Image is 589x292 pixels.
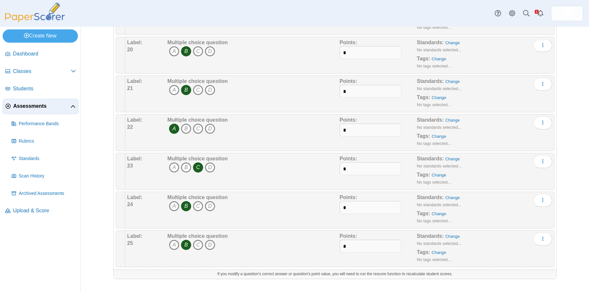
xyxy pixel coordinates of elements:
small: No standards selected... [417,125,461,130]
i: D [205,85,215,95]
a: Standards [9,151,79,166]
button: More options [533,194,552,207]
small: No tags selected... [417,141,451,146]
b: Points: [340,117,357,123]
i: B [181,201,191,211]
img: ps.WOjabKFp3inL8Uyd [562,8,572,19]
small: No tags selected... [417,257,451,262]
small: No standards selected... [417,202,461,207]
i: B [181,240,191,250]
i: D [205,162,215,173]
button: More options [533,78,552,91]
i: A [169,240,179,250]
span: Dashboard [13,50,76,57]
i: B [181,162,191,173]
a: Students [3,81,79,97]
img: PaperScorer [3,3,67,22]
a: Change [432,56,446,61]
b: 20 [127,47,133,52]
span: Classes [13,68,71,75]
b: Standards: [417,233,444,239]
span: Students [13,85,76,92]
b: Label: [127,78,142,84]
small: No standards selected... [417,86,461,91]
b: Tags: [417,249,430,255]
a: Alerts [533,6,548,21]
span: John Merle [562,8,572,19]
b: Multiple choice question [167,233,228,239]
div: If you modify a question's correct answer or question's point value, you will need to run the res... [114,269,556,279]
a: Change [445,234,460,239]
i: C [193,124,203,134]
button: More options [533,233,552,246]
span: Assessments [13,103,70,110]
a: Change [432,250,446,255]
a: Classes [3,64,79,79]
a: ps.WOjabKFp3inL8Uyd [551,6,583,21]
b: 23 [127,163,133,168]
i: B [181,124,191,134]
a: Scan History [9,168,79,184]
i: C [193,240,203,250]
a: PaperScorer [3,18,67,23]
b: Label: [127,233,142,239]
i: A [169,162,179,173]
b: Multiple choice question [167,195,228,200]
small: No tags selected... [417,25,451,30]
small: No standards selected... [417,164,461,168]
small: No standards selected... [417,241,461,246]
a: Change [432,211,446,216]
a: Performance Bands [9,116,79,132]
button: More options [533,39,552,52]
b: Points: [340,233,357,239]
a: Change [445,118,460,123]
b: Points: [340,78,357,84]
button: More options [533,155,552,168]
b: Tags: [417,95,430,100]
b: Standards: [417,195,444,200]
small: No tags selected... [417,64,451,68]
i: D [205,240,215,250]
a: Change [445,195,460,200]
i: C [193,162,203,173]
b: Multiple choice question [167,78,228,84]
i: A [169,124,179,134]
b: 22 [127,124,133,130]
a: Rubrics [9,134,79,149]
b: Tags: [417,133,430,139]
a: Change [445,79,460,84]
a: Change [445,156,460,161]
a: Change [432,173,446,177]
i: B [181,46,191,56]
i: C [193,201,203,211]
b: Label: [127,40,142,45]
b: Points: [340,40,357,45]
span: Archived Assessments [19,190,76,197]
b: Tags: [417,211,430,216]
span: Rubrics [19,138,76,145]
i: A [169,201,179,211]
span: Upload & Score [13,207,76,214]
small: No standards selected... [417,47,461,52]
b: Points: [340,156,357,161]
small: No tags selected... [417,180,451,185]
b: Label: [127,195,142,200]
b: Tags: [417,172,430,177]
a: Create New [3,29,78,42]
i: D [205,46,215,56]
small: No tags selected... [417,218,451,223]
i: B [181,85,191,95]
span: Standards [19,156,76,162]
b: Standards: [417,117,444,123]
i: D [205,124,215,134]
button: More options [533,116,552,129]
a: Dashboard [3,46,79,62]
b: Tags: [417,56,430,61]
b: Multiple choice question [167,117,228,123]
a: Archived Assessments [9,186,79,201]
b: Label: [127,156,142,161]
b: Standards: [417,156,444,161]
b: Multiple choice question [167,156,228,161]
b: 21 [127,86,133,91]
a: Change [432,95,446,100]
